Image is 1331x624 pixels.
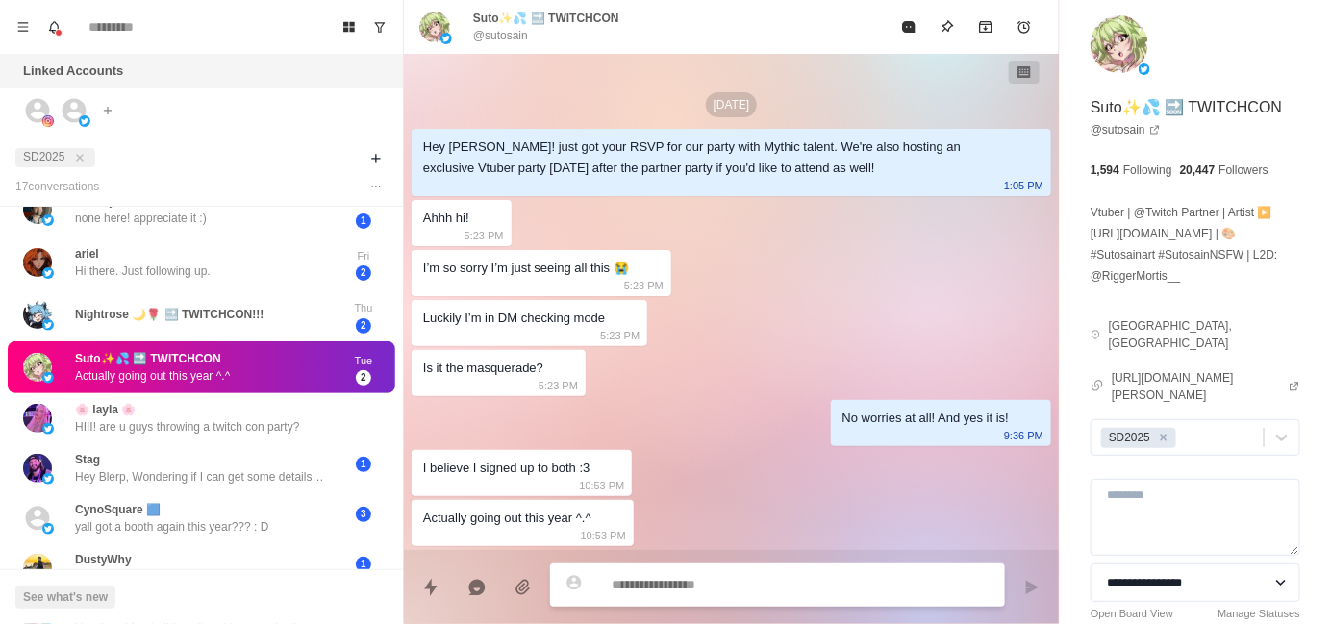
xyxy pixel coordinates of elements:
button: Send message [1013,568,1051,607]
button: Reply with AI [458,568,496,607]
p: HIII! are u guys throwing a twitch con party? [75,418,299,436]
span: 1 [356,213,371,229]
p: 🌸 layla 🌸 [75,401,136,418]
p: Followers [1219,162,1268,179]
p: 17 conversation s [15,178,99,195]
span: 1 [356,557,371,572]
div: Actually going out this year ^.^ [423,508,591,529]
img: picture [79,115,90,127]
div: Ahhh hi! [423,208,469,229]
button: Show unread conversations [364,12,395,42]
p: [GEOGRAPHIC_DATA], [GEOGRAPHIC_DATA] [1109,317,1300,352]
button: close [70,148,89,167]
p: Thu [339,300,388,316]
p: 5:23 PM [600,325,640,346]
p: Fri [339,248,388,264]
p: Stag [75,451,100,468]
img: picture [42,423,54,435]
p: [DATE] [706,92,758,117]
span: 1 [356,457,371,472]
img: picture [23,195,52,224]
img: picture [23,404,52,433]
p: Suto✨💦 🔜 TWITCHCON [75,350,221,367]
img: picture [42,115,54,127]
img: picture [42,523,54,535]
button: Quick replies [412,568,450,607]
p: @sutosain [473,27,528,44]
p: Hey friends! I was looking to find information about the TwitchCon Blerpy event this year, can't ... [75,568,325,586]
img: picture [1091,15,1148,73]
div: Luckily I’m in DM checking mode [423,308,605,329]
p: 5:23 PM [624,275,664,296]
img: picture [440,33,452,44]
button: Add account [96,99,119,122]
img: picture [23,454,52,483]
div: Hey [PERSON_NAME]! just got your RSVP for our party with Mythic talent. We're also hosting an exc... [423,137,1009,179]
button: Notifications [38,12,69,42]
p: Hey Blerp, Wondering if I can get some details on the Blerp party for SD TwitchCon? [75,468,325,486]
button: Options [364,175,388,198]
button: Pin [928,8,967,46]
div: SD2025 [1103,428,1153,448]
div: Remove SD2025 [1153,428,1174,448]
img: picture [419,12,450,42]
p: 20,447 [1180,162,1216,179]
p: 5:23 PM [465,225,504,246]
p: DustyWhy [75,551,132,568]
p: 5:23 PM [539,375,578,396]
img: picture [23,554,52,583]
p: 10:53 PM [579,475,624,496]
div: Is it the masquerade? [423,358,543,379]
span: 2 [356,318,371,334]
button: Board View [334,12,364,42]
img: picture [42,473,54,485]
p: 1,594 [1091,162,1119,179]
button: Add filters [364,147,388,170]
p: Linked Accounts [23,62,123,81]
p: Suto✨💦 🔜 TWITCHCON [473,10,619,27]
span: SD2025 [23,150,64,163]
img: picture [42,214,54,226]
button: Add reminder [1005,8,1043,46]
button: Archive [967,8,1005,46]
span: 2 [356,265,371,281]
p: Suto✨💦 🔜 TWITCHCON [1091,96,1282,119]
img: picture [42,267,54,279]
p: Following [1123,162,1172,179]
div: No worries at all! And yes it is! [842,408,1009,429]
button: Menu [8,12,38,42]
span: 3 [356,507,371,522]
button: Mark as read [890,8,928,46]
a: Open Board View [1091,606,1173,622]
img: picture [42,372,54,384]
img: picture [23,300,52,329]
p: 10:53 PM [581,525,626,546]
p: 9:36 PM [1004,425,1043,446]
button: See what's new [15,586,115,609]
div: I believe I signed up to both :3 [423,458,590,479]
p: ariel [75,245,99,262]
p: Actually going out this year ^.^ [75,367,230,385]
a: [URL][DOMAIN_NAME][PERSON_NAME] [1112,369,1300,404]
p: Vtuber | @Twitch Partner | Artist ▶️ [URL][DOMAIN_NAME] | 🎨#Sutosainart #SutosainNSFW | L2D: @Rig... [1091,202,1300,287]
p: Hi there. Just following up. [75,262,211,280]
div: I’m so sorry I’m just seeing all this 😭 [423,258,629,279]
span: 2 [356,370,371,386]
p: yall got a booth again this year??? : D [75,518,268,536]
a: Manage Statuses [1218,606,1300,622]
button: Add media [504,568,542,607]
p: none here! appreciate it :) [75,210,207,227]
a: @sutosain [1091,121,1161,138]
img: picture [42,319,54,331]
p: Nightrose 🌙🌹 🔜 TWITCHCON!!! [75,306,264,323]
img: picture [23,248,52,277]
p: CynoSquare 🟦 [75,501,161,518]
p: Tue [339,353,388,369]
p: 1:05 PM [1004,175,1043,196]
img: picture [23,353,52,382]
img: picture [1139,63,1150,75]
